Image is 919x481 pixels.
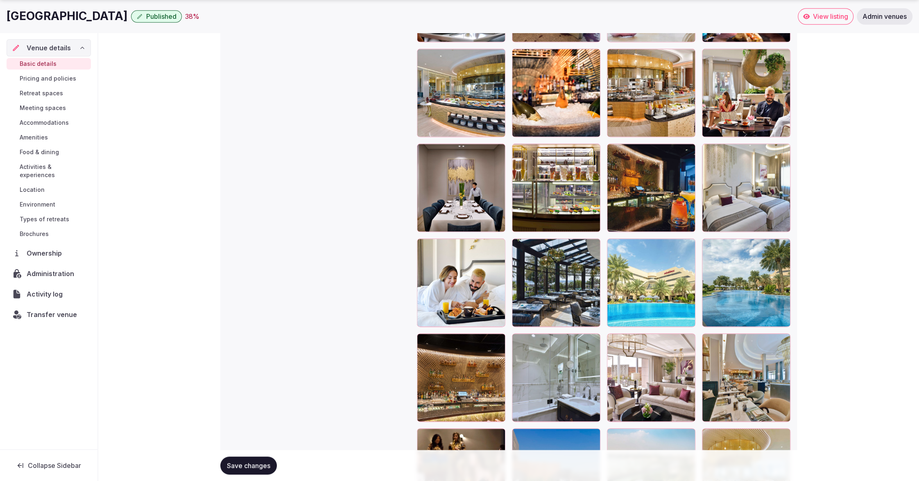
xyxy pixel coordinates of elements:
span: Collapse Sidebar [28,461,81,470]
a: Amenities [7,132,91,143]
a: View listing [798,8,853,25]
a: Basic details [7,58,91,70]
a: Admin venues [857,8,912,25]
span: Transfer venue [27,310,77,319]
span: Food & dining [20,148,59,156]
span: Activities & experiences [20,163,88,179]
span: Brochures [20,230,49,238]
span: Basic details [20,60,57,68]
div: b4k6_rs_01_p_3000x2250_P.jpg [607,49,695,137]
span: Admin venues [862,12,907,20]
span: Types of retreats [20,215,69,223]
a: Pricing and policies [7,73,91,84]
a: Types of retreats [7,214,91,225]
a: Retreat spaces [7,88,91,99]
a: Meeting spaces [7,102,91,114]
span: Meeting spaces [20,104,66,112]
a: Brochures [7,228,91,240]
a: Activity log [7,285,91,303]
a: Ownership [7,245,91,262]
div: b4k6_rs_02_p_3000x2250_P.jpg [417,144,505,232]
div: 38 % [185,11,199,21]
a: Accommodations [7,117,91,128]
a: Location [7,184,91,196]
a: Administration [7,265,91,282]
button: 38% [185,11,199,21]
div: b4k6_ho_00_p_3000x2250_P.jpg [607,238,695,327]
span: Accommodations [20,119,69,127]
span: Activity log [27,289,66,299]
span: Ownership [27,248,65,258]
span: View listing [813,12,848,20]
span: Environment [20,200,55,209]
div: b4k6_rsr002_05_p_3000x2250_P.jpg [512,144,600,232]
span: Amenities [20,133,48,142]
div: b4k6_ho_07_p_3000x2250_P.jpg [607,333,695,422]
a: Activities & experiences [7,161,91,181]
div: b4k6_rsr001_05_p_3000x2250_P.jpg [702,333,790,422]
div: b4k6_ro_04_p_3000x2250_P.jpg [512,333,600,422]
h1: [GEOGRAPHIC_DATA] [7,8,128,24]
div: b4k6_ba_02_p_3000x2250_P.jpg [607,144,695,232]
span: Venue details [27,43,71,53]
div: b4k6_sl_00_p_3000x2250_P.jpg [702,238,790,327]
div: b4k6_ba_00_p_3000x2250_P.jpg [417,333,505,422]
button: Published [131,10,182,22]
button: Save changes [220,456,277,474]
div: b4k6_rsr001_03_p_3000x2250_P.jpg [512,238,600,327]
a: Environment [7,199,91,210]
a: Food & dining [7,146,91,158]
div: b4k6_rsr002_04_p_3000x2250_P.jpg [702,49,790,137]
div: b4k6_ba_03_p_3000x2250_P.jpg [512,49,600,137]
span: Retreat spaces [20,89,63,97]
span: Pricing and policies [20,74,76,83]
div: b4k6_rsr001_01_p_3000x2250_P.jpg [417,49,505,137]
span: Published [146,12,177,20]
button: Transfer venue [7,306,91,323]
span: Location [20,186,45,194]
div: b4k6_br_01_p_3000x2250_P.jpg [417,238,505,327]
span: Administration [27,269,77,279]
div: b4k6_ro_03_p_3000x2250_P.jpg [702,144,790,232]
span: Save changes [227,461,270,470]
button: Collapse Sidebar [7,456,91,474]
